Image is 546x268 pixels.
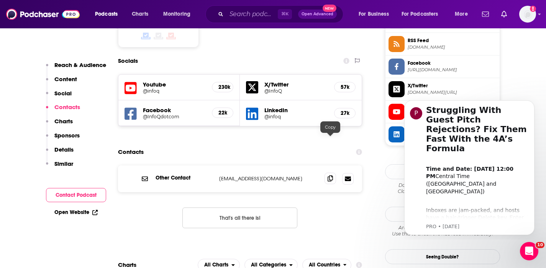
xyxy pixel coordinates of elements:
[385,207,500,222] button: Refresh Feed
[385,182,500,194] div: Claim and edit this page to your liking.
[54,61,106,69] p: Reach & Audience
[46,188,106,202] button: Contact Podcast
[251,262,286,268] span: All Categories
[54,209,98,216] a: Open Website
[264,106,328,114] h5: LinkedIn
[182,208,297,228] button: Nothing here.
[389,104,497,120] a: YouTube[URL][DOMAIN_NAME]
[449,8,477,20] button: open menu
[90,8,128,20] button: open menu
[402,9,438,20] span: For Podcasters
[298,10,337,19] button: Open AdvancedNew
[302,12,333,16] span: Open Advanced
[46,75,77,90] button: Content
[385,182,500,188] span: Do you host or manage this podcast?
[33,130,136,137] p: Message from PRO, sent 8w ago
[54,118,73,125] p: Charts
[264,114,328,119] a: @infoq
[54,132,80,139] p: Sponsors
[536,242,544,248] span: 10
[385,164,500,179] button: Claim This Podcast
[143,81,206,88] h5: Youtube
[519,6,536,23] span: Logged in as DineRacoma
[393,93,546,240] iframe: Intercom notifications message
[389,59,497,75] a: Facebook[URL][DOMAIN_NAME]
[519,6,536,23] img: User Profile
[264,81,328,88] h5: X/Twitter
[498,8,510,21] a: Show notifications dropdown
[143,114,206,119] a: @InfoQdotcom
[218,109,227,116] h5: 22k
[156,175,213,181] p: Other Contact
[46,160,73,174] button: Similar
[353,8,398,20] button: open menu
[219,175,319,182] p: [EMAIL_ADDRESS][DOMAIN_NAME]
[408,44,497,50] span: feeds.soundcloud.com
[341,110,349,116] h5: 27k
[33,106,136,211] div: Inboxes are jam‑packed, and hosts have a hair‑trigger Delete key. Enter the 4A’s Formula—Actionab...
[143,106,206,114] h5: Facebook
[46,118,73,132] button: Charts
[132,9,148,20] span: Charts
[408,60,497,67] span: Facebook
[408,37,497,44] span: RSS Feed
[320,121,340,133] div: Copy
[46,146,74,160] button: Details
[389,126,497,142] a: Linkedin[URL][DOMAIN_NAME]
[163,9,190,20] span: Monitoring
[397,8,449,20] button: open menu
[323,5,336,12] span: New
[309,262,340,268] span: All Countries
[46,90,72,104] button: Social
[54,160,73,167] p: Similar
[264,88,328,94] a: @InfoQ
[408,90,497,95] span: twitter.com/InfoQ
[278,9,292,19] span: ⌘ K
[46,132,80,146] button: Sponsors
[127,8,153,20] a: Charts
[118,145,144,159] h2: Contacts
[95,9,118,20] span: Podcasts
[226,8,278,20] input: Search podcasts, credits, & more...
[118,54,138,68] h2: Socials
[408,82,497,89] span: X/Twitter
[519,6,536,23] button: Show profile menu
[6,7,80,21] img: Podchaser - Follow, Share and Rate Podcasts
[385,225,500,237] div: Are we missing an episode or update? Use this to check the RSS feed immediately.
[46,61,106,75] button: Reach & Audience
[389,36,497,52] a: RSS Feed[DOMAIN_NAME]
[359,9,389,20] span: For Business
[204,262,228,268] span: All Charts
[408,67,497,73] span: https://www.facebook.com/InfoQdotcom
[54,90,72,97] p: Social
[143,88,206,94] a: @infoq
[54,75,77,83] p: Content
[530,6,536,12] svg: Add a profile image
[213,5,351,23] div: Search podcasts, credits, & more...
[341,84,349,90] h5: 57k
[46,103,80,118] button: Contacts
[520,242,538,260] iframe: Intercom live chat
[54,146,74,153] p: Details
[479,8,492,21] a: Show notifications dropdown
[389,81,497,97] a: X/Twitter[DOMAIN_NAME][URL]
[54,103,80,111] p: Contacts
[455,9,468,20] span: More
[158,8,200,20] button: open menu
[218,84,227,90] h5: 230k
[385,249,500,264] a: Seeing Double?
